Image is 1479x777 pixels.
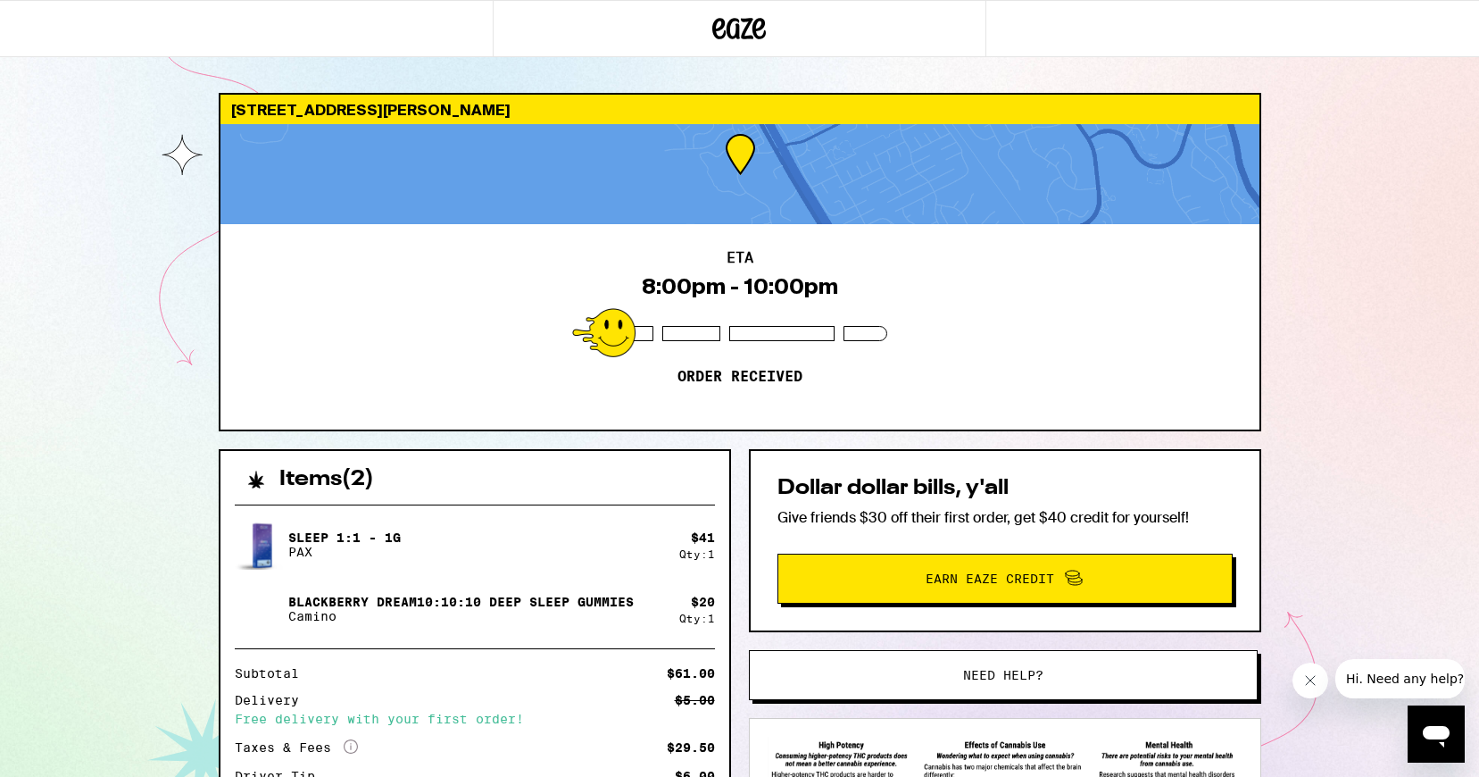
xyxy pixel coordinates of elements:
iframe: Button to launch messaging window [1408,706,1465,763]
p: Give friends $30 off their first order, get $40 credit for yourself! [777,508,1233,527]
div: Qty: 1 [679,548,715,560]
img: Blackberry Dream10:10:10 Deep Sleep Gummies [235,584,285,634]
iframe: Close message [1292,663,1328,698]
div: Subtotal [235,667,312,680]
p: Camino [288,609,634,623]
h2: Items ( 2 ) [279,469,374,490]
div: $61.00 [667,667,715,680]
img: Sleep 1:1 - 1g [235,515,285,575]
div: Qty: 1 [679,613,715,624]
p: Order received [677,368,802,386]
h2: ETA [727,251,753,265]
iframe: Message from company [1335,659,1465,698]
p: Sleep 1:1 - 1g [288,531,401,545]
div: Taxes & Fees [235,739,358,756]
p: PAX [288,545,401,559]
div: 8:00pm - 10:00pm [642,274,838,299]
div: Free delivery with your first order! [235,713,715,725]
button: Earn Eaze Credit [777,554,1233,604]
span: Earn Eaze Credit [926,572,1054,585]
div: [STREET_ADDRESS][PERSON_NAME] [220,95,1259,124]
h2: Dollar dollar bills, y'all [777,478,1233,499]
div: Delivery [235,694,312,706]
button: Need help? [749,650,1258,700]
span: Need help? [963,669,1043,681]
div: $ 20 [691,595,715,609]
p: Blackberry Dream10:10:10 Deep Sleep Gummies [288,595,634,609]
div: $5.00 [675,694,715,706]
div: $ 41 [691,531,715,545]
div: $29.50 [667,741,715,754]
